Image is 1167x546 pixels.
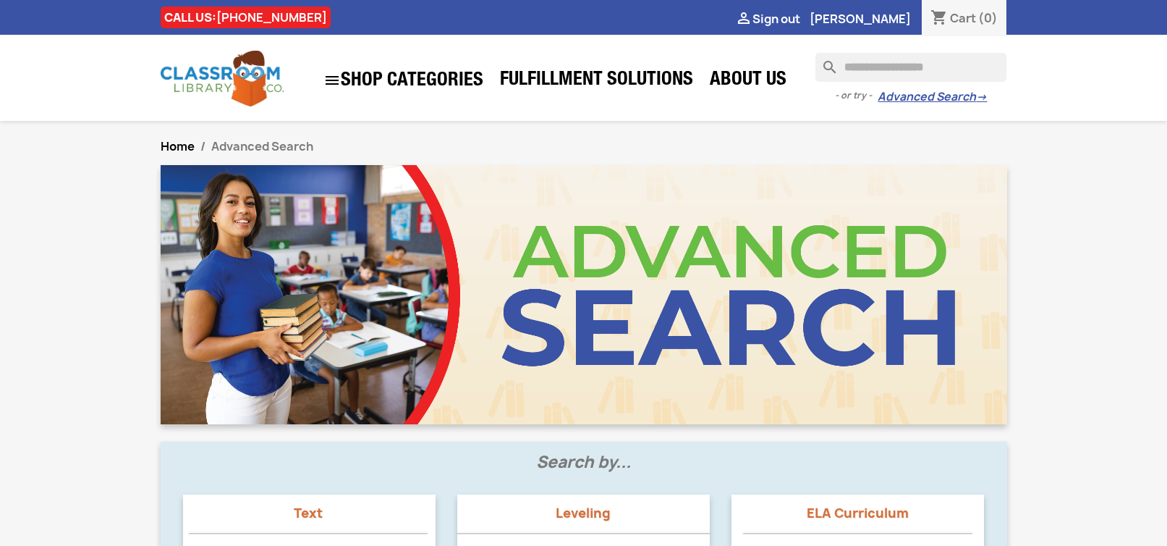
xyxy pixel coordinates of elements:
p: Text [189,506,428,521]
i: shopping_cart [930,10,948,28]
span: Advanced Search [211,138,313,154]
a: Fulfillment Solutions [493,67,700,96]
span: - or try - [835,88,878,103]
a: SHOP CATEGORIES [316,64,491,96]
img: Classroom Library Company [161,51,284,106]
i:  [323,72,341,89]
a: Sign out [735,11,800,27]
a: Home [161,138,195,154]
i: search [815,53,833,70]
p: Leveling [457,506,710,521]
a: [PERSON_NAME] [810,11,911,27]
a: [PHONE_NUMBER] [216,9,327,25]
span: Cart [950,10,976,26]
input: Search [815,53,1006,82]
h1: Search by... [172,453,996,488]
div: CALL US: [161,7,331,28]
a: Advanced Search→ [878,90,987,104]
i:  [735,11,752,28]
p: ELA Curriculum [743,506,972,521]
span: (0) [978,10,998,26]
a: About Us [703,67,794,96]
img: CLC_Advanced_Search.jpg [161,165,1007,424]
span: → [976,90,987,104]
